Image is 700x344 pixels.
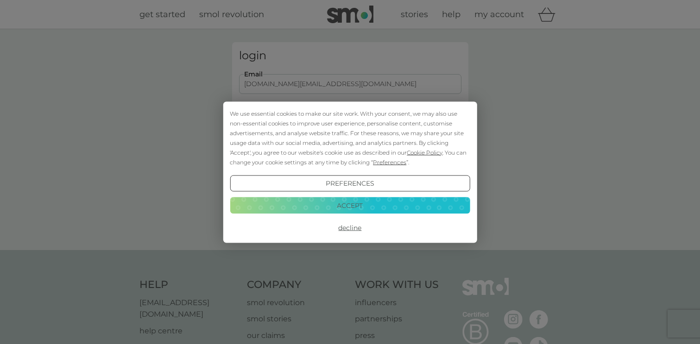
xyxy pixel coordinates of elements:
div: Cookie Consent Prompt [223,101,477,243]
button: Preferences [230,175,470,192]
button: Accept [230,197,470,214]
span: Cookie Policy [407,149,442,156]
button: Decline [230,219,470,236]
div: We use essential cookies to make our site work. With your consent, we may also use non-essential ... [230,108,470,167]
span: Preferences [373,158,406,165]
